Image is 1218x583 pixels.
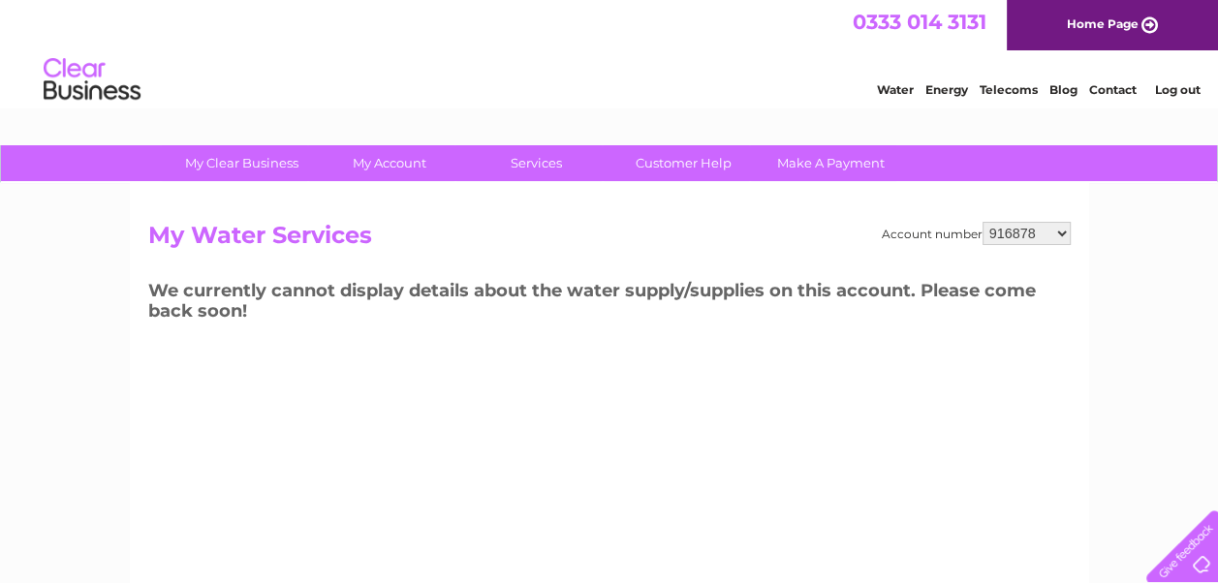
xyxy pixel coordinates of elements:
a: Services [456,145,616,181]
h3: We currently cannot display details about the water supply/supplies on this account. Please come ... [148,277,1071,330]
a: Make A Payment [751,145,911,181]
a: Log out [1154,82,1200,97]
a: Contact [1089,82,1137,97]
a: 0333 014 3131 [853,10,986,34]
a: Water [877,82,914,97]
img: logo.png [43,50,141,109]
a: My Clear Business [162,145,322,181]
div: Account number [882,222,1071,245]
h2: My Water Services [148,222,1071,259]
a: Customer Help [604,145,764,181]
div: Clear Business is a trading name of Verastar Limited (registered in [GEOGRAPHIC_DATA] No. 3667643... [152,11,1068,94]
a: My Account [309,145,469,181]
a: Telecoms [980,82,1038,97]
a: Blog [1049,82,1077,97]
a: Energy [925,82,968,97]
